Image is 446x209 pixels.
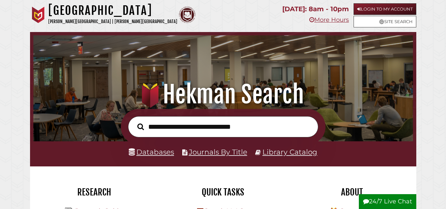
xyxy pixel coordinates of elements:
[354,16,416,27] a: Site Search
[137,123,144,130] i: Search
[129,148,174,156] a: Databases
[179,7,195,23] img: Calvin Theological Seminary
[309,16,349,23] a: More Hours
[48,3,177,18] h1: [GEOGRAPHIC_DATA]
[354,3,416,15] a: Login to My Account
[282,3,349,15] p: [DATE]: 8am - 10pm
[164,187,283,198] h2: Quick Tasks
[35,187,154,198] h2: Research
[262,148,317,156] a: Library Catalog
[40,80,406,109] h1: Hekman Search
[292,187,411,198] h2: About
[48,18,177,25] p: [PERSON_NAME][GEOGRAPHIC_DATA] | [PERSON_NAME][GEOGRAPHIC_DATA]
[189,148,247,156] a: Journals By Title
[134,122,147,132] button: Search
[30,7,47,23] img: Calvin University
